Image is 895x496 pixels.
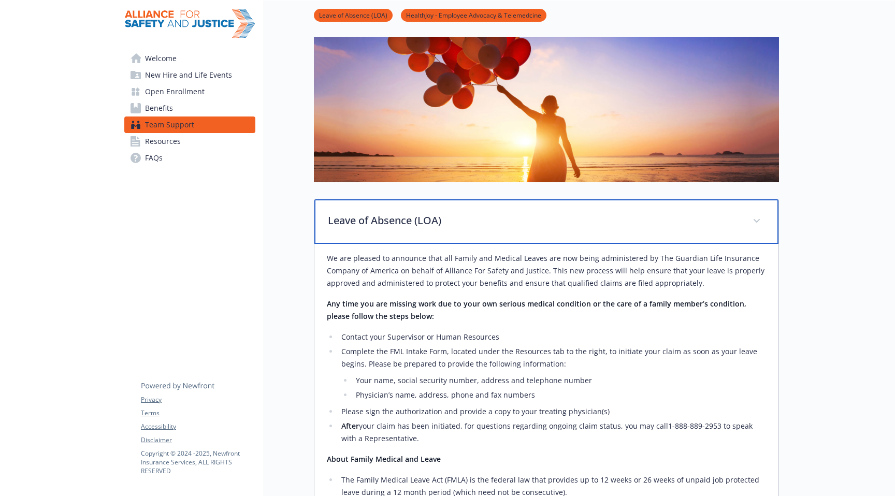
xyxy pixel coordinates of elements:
[401,10,546,20] a: HealthJoy - Employee Advocacy & Telemedcine
[328,213,740,228] p: Leave of Absence (LOA)
[141,409,255,418] a: Terms
[338,331,766,343] li: Contact your Supervisor or Human Resources
[145,133,181,150] span: Resources
[145,83,205,100] span: Open Enrollment
[341,421,359,431] strong: After
[338,405,766,418] li: Please sign the authorization and provide a copy to your treating physician(s)
[353,389,766,401] li: Physician’s name, address, phone and fax numbers
[145,150,163,166] span: FAQs
[141,435,255,445] a: Disclaimer
[327,299,746,321] strong: Any time you are missing work due to your own serious medical condition or the care of a family m...
[338,345,766,401] li: Complete the FML Intake Form, located under the Resources tab to the right, to initiate your clai...
[327,252,766,289] p: We are pleased to announce that all Family and Medical Leaves are now being administered by The G...
[145,100,173,116] span: Benefits
[124,83,255,100] a: Open Enrollment
[141,422,255,431] a: Accessibility
[124,67,255,83] a: New Hire and Life Events
[145,67,232,83] span: New Hire and Life Events
[338,420,766,445] li: your claim has been initiated, for questions regarding ongoing claim status, you may call1-888-88...
[145,50,177,67] span: Welcome
[141,449,255,475] p: Copyright © 2024 - 2025 , Newfront Insurance Services, ALL RIGHTS RESERVED
[314,10,393,20] a: Leave of Absence (LOA)
[124,150,255,166] a: FAQs
[314,37,779,182] img: team support page banner
[124,133,255,150] a: Resources
[314,199,778,244] div: Leave of Absence (LOA)
[145,116,194,133] span: Team Support
[327,454,441,464] strong: About Family Medical and Leave
[124,116,255,133] a: Team Support
[141,395,255,404] a: Privacy
[353,374,766,387] li: Your name, social security number, address and telephone number
[124,100,255,116] a: Benefits
[124,50,255,67] a: Welcome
